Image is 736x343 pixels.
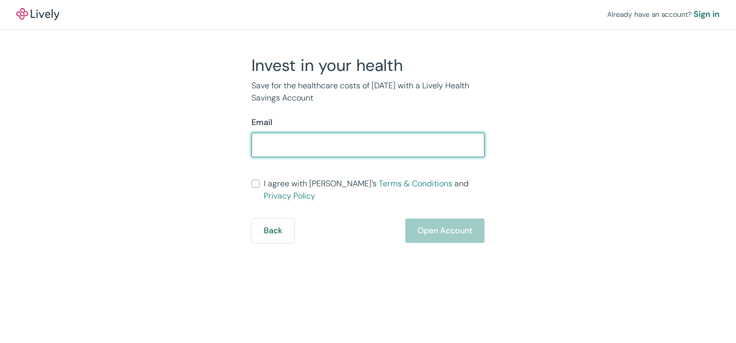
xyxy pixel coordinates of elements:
[251,80,485,104] p: Save for the healthcare costs of [DATE] with a Lively Health Savings Account
[379,178,452,189] a: Terms & Conditions
[251,218,294,243] button: Back
[16,8,59,20] a: LivelyLively
[16,8,59,20] img: Lively
[607,8,720,20] div: Already have an account?
[251,116,272,129] label: Email
[694,8,720,20] a: Sign in
[264,190,315,201] a: Privacy Policy
[264,178,485,202] span: I agree with [PERSON_NAME]’s and
[251,55,485,76] h2: Invest in your health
